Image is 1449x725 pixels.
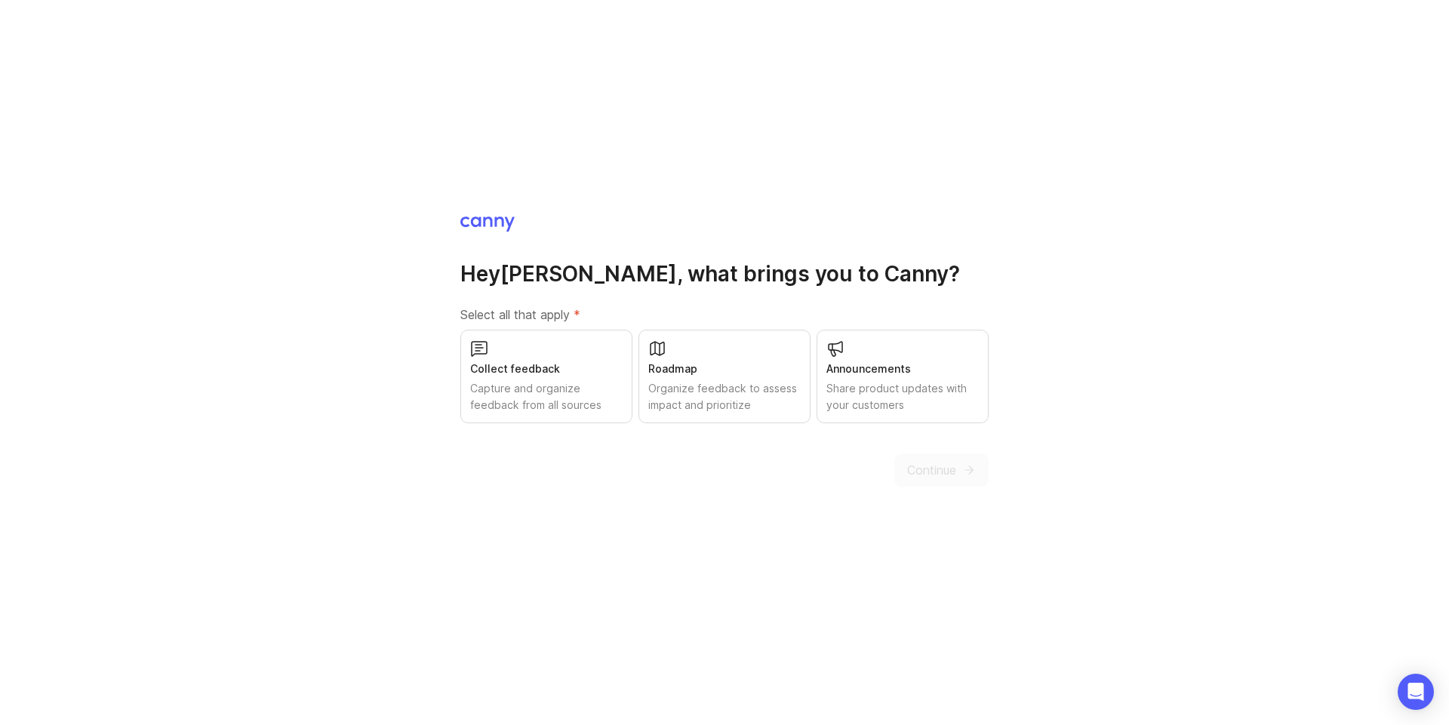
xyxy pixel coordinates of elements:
[470,361,623,377] div: Collect feedback
[648,361,801,377] div: Roadmap
[460,330,632,423] button: Collect feedbackCapture and organize feedback from all sources
[460,217,515,232] img: Canny Home
[826,361,979,377] div: Announcements
[817,330,989,423] button: AnnouncementsShare product updates with your customers
[648,380,801,413] div: Organize feedback to assess impact and prioritize
[470,380,623,413] div: Capture and organize feedback from all sources
[460,260,989,287] h1: Hey [PERSON_NAME] , what brings you to Canny?
[460,306,989,324] label: Select all that apply
[1398,674,1434,710] div: Open Intercom Messenger
[826,380,979,413] div: Share product updates with your customers
[638,330,811,423] button: RoadmapOrganize feedback to assess impact and prioritize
